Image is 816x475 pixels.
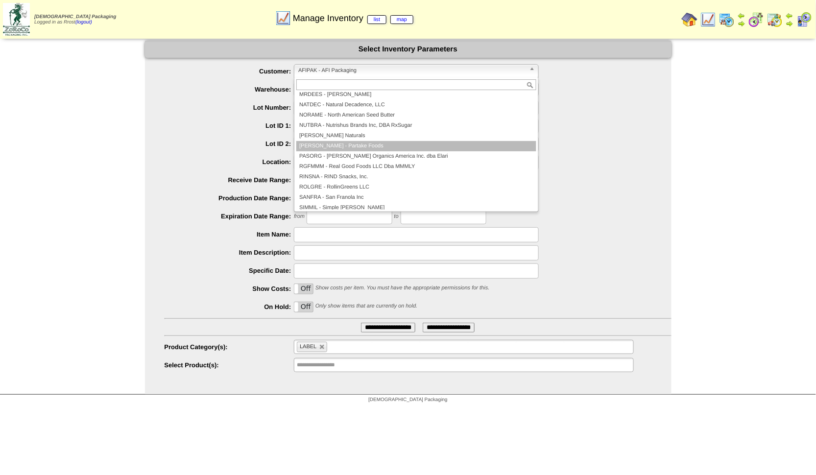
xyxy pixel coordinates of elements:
[296,90,536,100] li: MRDEES - [PERSON_NAME]
[296,141,536,151] li: [PERSON_NAME] - Partake Foods
[165,231,294,238] label: Item Name:
[300,344,316,350] span: LABEL
[315,285,490,291] span: Show costs per item. You must have the appropriate permissions for this.
[390,15,413,24] a: map
[682,12,697,27] img: home.gif
[165,267,294,274] label: Specific Date:
[786,12,793,20] img: arrowleft.gif
[165,285,294,292] label: Show Costs:
[165,86,294,93] label: Warehouse:
[296,131,536,141] li: [PERSON_NAME] Naturals
[34,14,116,20] span: [DEMOGRAPHIC_DATA] Packaging
[786,20,793,27] img: arrowright.gif
[165,194,294,202] label: Production Date Range:
[165,122,294,129] label: Lot ID 1:
[296,192,536,203] li: SANFRA - San Franola Inc
[296,120,536,131] li: NUTBRA - Nutrishus Brands Inc, DBA RxSugar
[165,343,294,351] label: Product Category(s):
[165,104,294,111] label: Lot Number:
[738,20,745,27] img: arrowright.gif
[294,302,313,312] div: OnOff
[296,110,536,120] li: NORAME - North American Seed Butter
[767,12,783,27] img: calendarinout.gif
[738,12,745,20] img: arrowleft.gif
[748,12,764,27] img: calendarblend.gif
[367,15,386,24] a: list
[298,65,526,76] span: AFIPAK - AFI Packaging
[165,303,294,310] label: On Hold:
[275,10,291,26] img: line_graph.gif
[296,100,536,110] li: NATDEC - Natural Decadence, LLC
[368,397,447,403] span: [DEMOGRAPHIC_DATA] Packaging
[296,172,536,182] li: RINSNA - RIND Snacks, Inc.
[294,214,305,220] span: from
[296,203,536,213] li: SIMMIL - Simple [PERSON_NAME]
[294,302,313,312] label: Off
[294,284,313,294] div: OnOff
[294,284,313,294] label: Off
[719,12,735,27] img: calendarprod.gif
[165,176,294,184] label: Receive Date Range:
[293,13,413,24] span: Manage Inventory
[315,304,417,309] span: Only show items that are currently on hold.
[165,213,294,220] label: Expiration Date Range:
[700,12,716,27] img: line_graph.gif
[165,140,294,147] label: Lot ID 2:
[3,3,30,36] img: zoroco-logo-small.webp
[165,158,294,166] label: Location:
[165,361,294,369] label: Select Product(s):
[296,182,536,192] li: ROLGRE - RollinGreens LLC
[145,41,672,58] div: Select Inventory Parameters
[165,249,294,256] label: Item Description:
[34,14,116,25] span: Logged in as Rrost
[296,162,536,172] li: RGFMMM - Real Good Foods LLC Dba MMMLY
[165,68,294,75] label: Customer:
[394,214,399,220] span: to
[296,151,536,162] li: PASORG - [PERSON_NAME] Organics America Inc. dba Elari
[796,12,812,27] img: calendarcustomer.gif
[75,20,92,25] a: (logout)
